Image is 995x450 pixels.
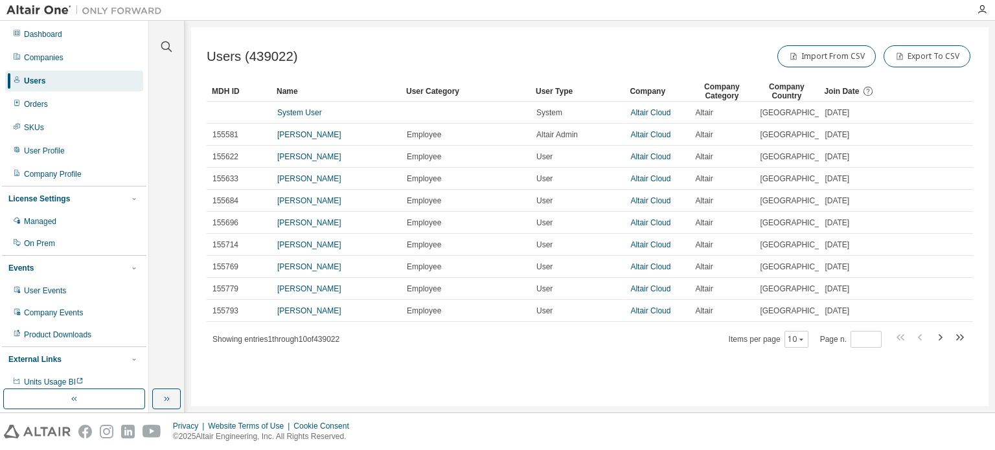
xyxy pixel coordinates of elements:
[207,49,298,64] span: Users (439022)
[536,196,553,206] span: User
[788,334,805,344] button: 10
[277,152,341,161] a: [PERSON_NAME]
[759,81,814,102] div: Company Country
[760,240,841,250] span: [GEOGRAPHIC_DATA]
[760,152,841,162] span: [GEOGRAPHIC_DATA]
[695,218,713,228] span: Altair
[212,284,238,294] span: 155779
[630,152,670,161] a: Altair Cloud
[24,308,83,318] div: Company Events
[143,425,161,438] img: youtube.svg
[536,262,553,272] span: User
[100,425,113,438] img: instagram.svg
[173,431,357,442] p: © 2025 Altair Engineering, Inc. All Rights Reserved.
[536,152,553,162] span: User
[212,306,238,316] span: 155793
[8,194,70,204] div: License Settings
[277,174,341,183] a: [PERSON_NAME]
[24,330,91,340] div: Product Downloads
[536,129,578,140] span: Altair Admin
[536,240,553,250] span: User
[862,85,874,97] svg: Date when the user was first added or directly signed up. If the user was deleted and later re-ad...
[760,218,841,228] span: [GEOGRAPHIC_DATA]
[407,284,441,294] span: Employee
[630,218,670,227] a: Altair Cloud
[760,107,841,118] span: [GEOGRAPHIC_DATA]
[24,169,82,179] div: Company Profile
[293,421,356,431] div: Cookie Consent
[277,81,396,102] div: Name
[212,81,266,102] div: MDH ID
[630,284,670,293] a: Altair Cloud
[407,262,441,272] span: Employee
[173,421,208,431] div: Privacy
[825,174,849,184] span: [DATE]
[277,108,322,117] a: System User
[212,174,238,184] span: 155633
[277,284,341,293] a: [PERSON_NAME]
[24,286,66,296] div: User Events
[695,306,713,316] span: Altair
[121,425,135,438] img: linkedin.svg
[6,4,168,17] img: Altair One
[277,218,341,227] a: [PERSON_NAME]
[8,263,34,273] div: Events
[825,240,849,250] span: [DATE]
[695,129,713,140] span: Altair
[536,107,562,118] span: System
[825,284,849,294] span: [DATE]
[630,262,670,271] a: Altair Cloud
[407,174,441,184] span: Employee
[407,240,441,250] span: Employee
[277,306,341,315] a: [PERSON_NAME]
[630,306,670,315] a: Altair Cloud
[695,240,713,250] span: Altair
[695,196,713,206] span: Altair
[277,130,341,139] a: [PERSON_NAME]
[695,262,713,272] span: Altair
[630,81,684,102] div: Company
[630,108,670,117] a: Altair Cloud
[536,218,553,228] span: User
[24,238,55,249] div: On Prem
[630,240,670,249] a: Altair Cloud
[407,196,441,206] span: Employee
[695,152,713,162] span: Altair
[212,262,238,272] span: 155769
[884,45,970,67] button: Export To CSV
[825,129,849,140] span: [DATE]
[212,152,238,162] span: 155622
[24,99,48,109] div: Orders
[24,122,44,133] div: SKUs
[212,196,238,206] span: 155684
[24,216,56,227] div: Managed
[406,81,525,102] div: User Category
[536,81,619,102] div: User Type
[407,306,441,316] span: Employee
[8,354,62,365] div: External Links
[212,129,238,140] span: 155581
[695,107,713,118] span: Altair
[407,218,441,228] span: Employee
[825,306,849,316] span: [DATE]
[630,196,670,205] a: Altair Cloud
[630,130,670,139] a: Altair Cloud
[277,196,341,205] a: [PERSON_NAME]
[24,377,84,387] span: Units Usage BI
[729,331,808,348] span: Items per page
[760,196,841,206] span: [GEOGRAPHIC_DATA]
[694,81,749,102] div: Company Category
[825,107,849,118] span: [DATE]
[24,29,62,39] div: Dashboard
[825,262,849,272] span: [DATE]
[277,262,341,271] a: [PERSON_NAME]
[760,129,841,140] span: [GEOGRAPHIC_DATA]
[824,87,859,96] span: Join Date
[78,425,92,438] img: facebook.svg
[820,331,882,348] span: Page n.
[825,152,849,162] span: [DATE]
[825,218,849,228] span: [DATE]
[4,425,71,438] img: altair_logo.svg
[24,76,45,86] div: Users
[277,240,341,249] a: [PERSON_NAME]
